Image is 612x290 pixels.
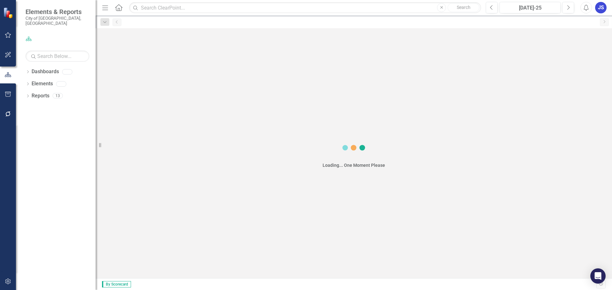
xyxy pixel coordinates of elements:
[102,281,131,287] span: By Scorecard
[590,268,606,284] div: Open Intercom Messenger
[3,7,14,18] img: ClearPoint Strategy
[53,93,63,99] div: 13
[25,16,89,26] small: City of [GEOGRAPHIC_DATA], [GEOGRAPHIC_DATA]
[25,51,89,62] input: Search Below...
[129,2,481,13] input: Search ClearPoint...
[32,68,59,75] a: Dashboards
[457,5,470,10] span: Search
[32,80,53,88] a: Elements
[25,8,89,16] span: Elements & Reports
[323,162,385,168] div: Loading... One Moment Please
[502,4,558,12] div: [DATE]-25
[499,2,561,13] button: [DATE]-25
[32,92,49,100] a: Reports
[595,2,607,13] button: JS
[448,3,479,12] button: Search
